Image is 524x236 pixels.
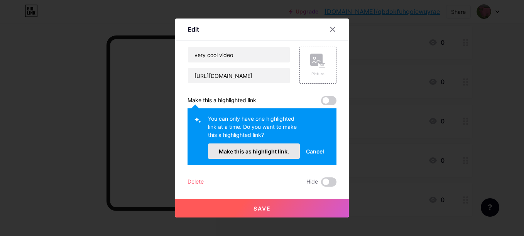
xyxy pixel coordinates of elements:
span: Hide [306,177,318,187]
span: Make this as highlight link. [219,148,289,155]
div: Delete [188,177,204,187]
button: Save [175,199,349,217]
span: Cancel [306,147,324,155]
input: Title [188,47,290,62]
input: URL [188,68,290,83]
button: Cancel [300,143,330,159]
button: Make this as highlight link. [208,143,300,159]
div: Edit [188,25,199,34]
div: Make this a highlighted link [188,96,256,105]
div: Picture [310,71,326,77]
span: Save [254,205,271,212]
div: You can only have one highlighted link at a time. Do you want to make this a highlighted link? [208,115,300,143]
